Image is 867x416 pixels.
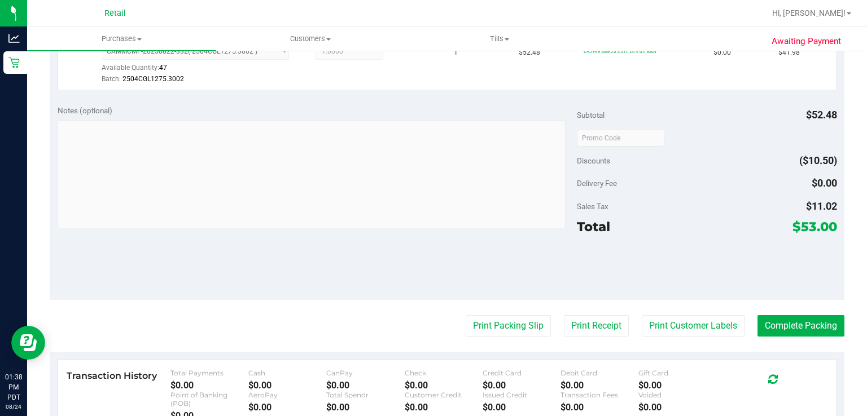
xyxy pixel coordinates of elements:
[11,326,45,360] iframe: Resource center
[8,57,20,68] inline-svg: Retail
[248,369,326,377] div: Cash
[577,219,610,234] span: Total
[326,369,404,377] div: CanPay
[483,391,561,399] div: Issued Credit
[406,34,594,44] span: Tills
[405,369,483,377] div: Check
[104,8,126,18] span: Retail
[561,369,638,377] div: Debit Card
[483,402,561,413] div: $0.00
[27,27,216,51] a: Purchases
[159,64,167,72] span: 47
[778,47,800,58] span: $41.98
[483,369,561,377] div: Credit Card
[772,35,841,48] span: Awaiting Payment
[8,33,20,44] inline-svg: Analytics
[642,315,745,337] button: Print Customer Labels
[638,391,716,399] div: Voided
[638,402,716,413] div: $0.00
[58,106,112,115] span: Notes (optional)
[812,177,837,189] span: $0.00
[326,391,404,399] div: Total Spendr
[248,380,326,391] div: $0.00
[792,219,837,234] span: $53.00
[466,315,551,337] button: Print Packing Slip
[5,402,22,411] p: 08/24
[248,402,326,413] div: $0.00
[405,27,594,51] a: Tills
[326,380,404,391] div: $0.00
[806,109,837,121] span: $52.48
[405,391,483,399] div: Customer Credit
[772,8,846,17] span: Hi, [PERSON_NAME]!
[454,47,458,58] span: 1
[577,110,605,120] span: Subtotal
[564,315,629,337] button: Print Receipt
[170,391,248,408] div: Point of Banking (POB)
[638,369,716,377] div: Gift Card
[799,154,837,166] span: ($10.50)
[102,75,121,83] span: Batch:
[405,402,483,413] div: $0.00
[577,151,610,171] span: Discounts
[170,380,248,391] div: $0.00
[326,402,404,413] div: $0.00
[170,369,248,377] div: Total Payments
[248,391,326,399] div: AeroPay
[638,380,716,391] div: $0.00
[5,372,22,402] p: 01:38 PM PDT
[217,34,405,44] span: Customers
[577,130,664,147] input: Promo Code
[584,48,656,54] span: DVJ Fire Sale 20% off: 20% off each
[713,47,731,58] span: $0.00
[806,200,837,212] span: $11.02
[577,179,617,188] span: Delivery Fee
[577,202,608,211] span: Sales Tax
[216,27,405,51] a: Customers
[561,402,638,413] div: $0.00
[405,380,483,391] div: $0.00
[561,391,638,399] div: Transaction Fees
[483,380,561,391] div: $0.00
[122,75,184,83] span: 2504CGL1275.3002
[519,47,540,58] span: $52.48
[561,380,638,391] div: $0.00
[27,34,216,44] span: Purchases
[757,315,844,337] button: Complete Packing
[102,60,299,82] div: Available Quantity:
